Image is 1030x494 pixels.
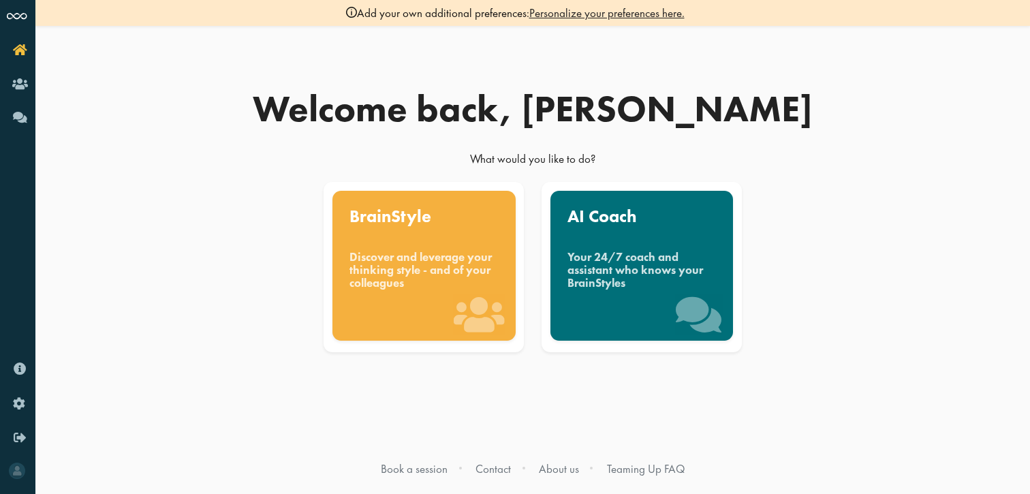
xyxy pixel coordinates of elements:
a: Personalize your preferences here. [529,5,685,20]
a: AI Coach Your 24/7 coach and assistant who knows your BrainStyles [539,182,745,352]
a: BrainStyle Discover and leverage your thinking style - and of your colleagues [321,182,527,352]
div: Discover and leverage your thinking style - and of your colleagues [349,251,498,290]
div: What would you like to do? [206,151,860,173]
a: About us [539,461,579,476]
img: info-black.svg [346,7,357,18]
div: AI Coach [567,208,716,226]
div: Welcome back, [PERSON_NAME] [206,91,860,127]
a: Teaming Up FAQ [607,461,685,476]
a: Contact [475,461,511,476]
div: Your 24/7 coach and assistant who knows your BrainStyles [567,251,716,290]
a: Book a session [381,461,448,476]
div: BrainStyle [349,208,498,226]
